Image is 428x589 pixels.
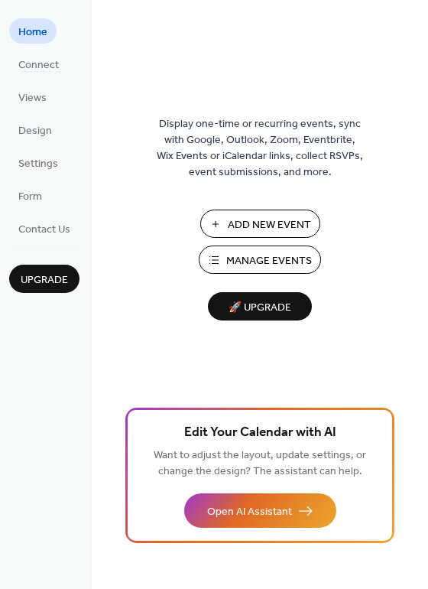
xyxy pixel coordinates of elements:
[208,292,312,321] button: 🚀 Upgrade
[18,24,47,41] span: Home
[18,57,59,73] span: Connect
[9,150,67,175] a: Settings
[9,51,68,76] a: Connect
[184,422,336,444] span: Edit Your Calendar with AI
[9,216,79,241] a: Contact Us
[18,222,70,238] span: Contact Us
[207,504,292,520] span: Open AI Assistant
[9,18,57,44] a: Home
[18,123,52,139] span: Design
[9,84,56,109] a: Views
[18,189,42,205] span: Form
[200,210,320,238] button: Add New Event
[199,246,321,274] button: Manage Events
[18,90,47,106] span: Views
[21,272,68,288] span: Upgrade
[9,265,79,293] button: Upgrade
[217,298,303,318] span: 🚀 Upgrade
[228,217,311,233] span: Add New Event
[154,445,366,482] span: Want to adjust the layout, update settings, or change the design? The assistant can help.
[9,117,61,142] a: Design
[9,183,51,208] a: Form
[18,156,58,172] span: Settings
[184,493,336,528] button: Open AI Assistant
[226,253,312,269] span: Manage Events
[157,116,363,181] span: Display one-time or recurring events, sync with Google, Outlook, Zoom, Eventbrite, Wix Events or ...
